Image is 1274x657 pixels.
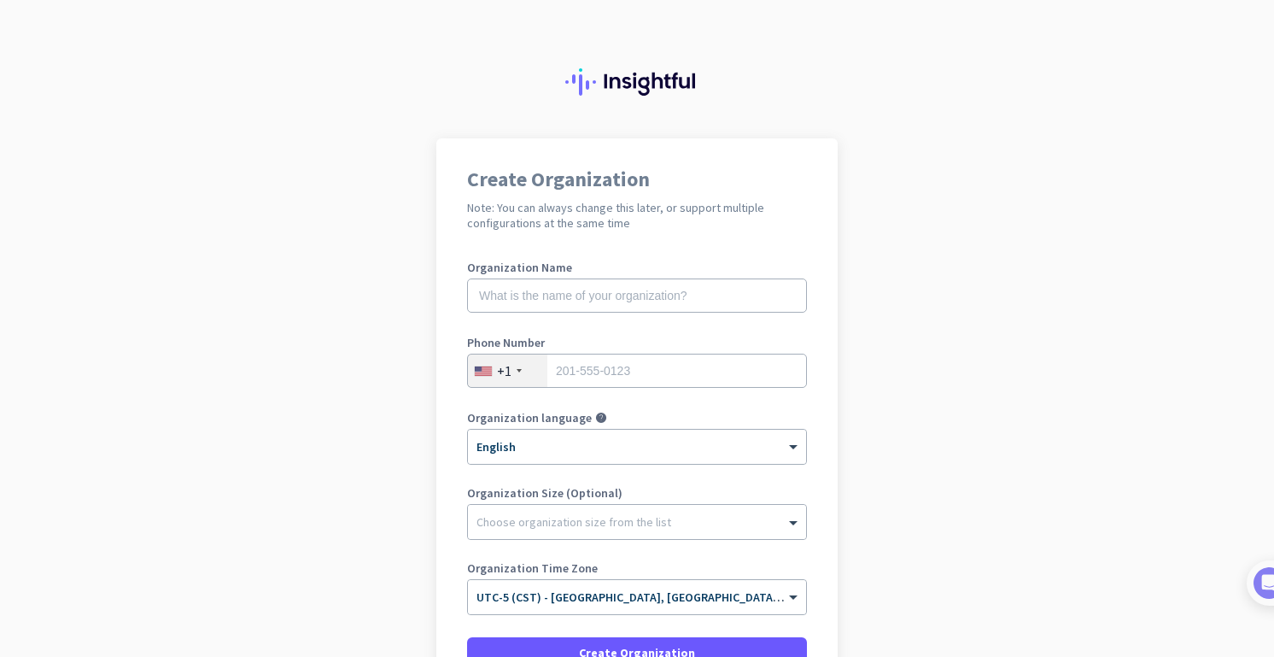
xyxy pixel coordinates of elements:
[467,354,807,388] input: 201-555-0123
[467,337,807,349] label: Phone Number
[497,362,511,379] div: +1
[467,487,807,499] label: Organization Size (Optional)
[467,200,807,231] h2: Note: You can always change this later, or support multiple configurations at the same time
[467,562,807,574] label: Organization Time Zone
[467,279,807,313] input: What is the name of your organization?
[467,261,807,273] label: Organization Name
[467,169,807,190] h1: Create Organization
[467,412,592,424] label: Organization language
[565,68,709,96] img: Insightful
[595,412,607,424] i: help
